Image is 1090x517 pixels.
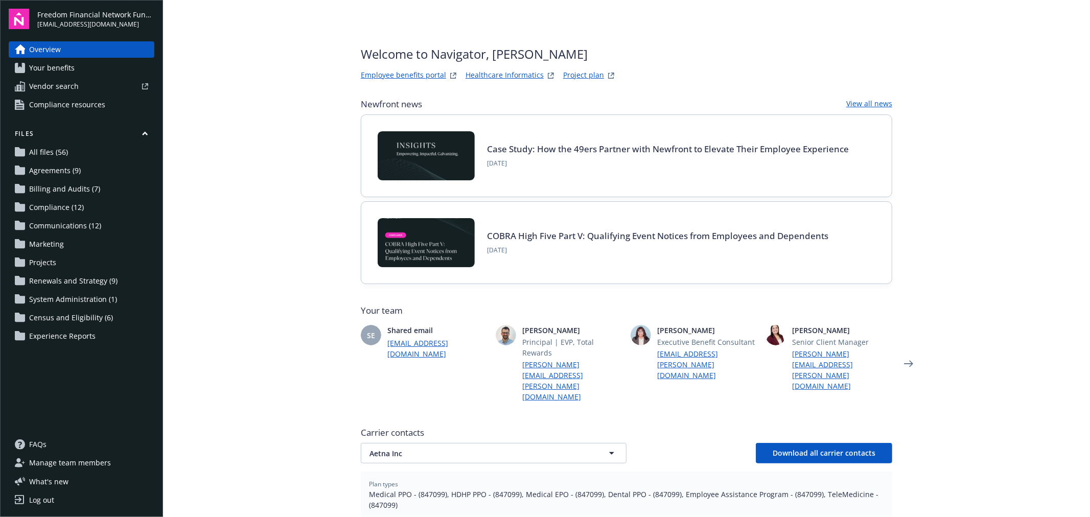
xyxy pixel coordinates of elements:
span: Shared email [387,325,488,336]
span: Communications (12) [29,218,101,234]
img: photo [496,325,516,345]
a: Healthcare Informatics [466,69,544,82]
span: Freedom Financial Network Funding, LLC [37,9,154,20]
img: BLOG-Card Image - Compliance - COBRA High Five Pt 5 - 09-11-25.jpg [378,218,475,267]
a: [EMAIL_ADDRESS][PERSON_NAME][DOMAIN_NAME] [657,348,757,381]
a: COBRA High Five Part V: Qualifying Event Notices from Employees and Dependents [487,230,828,242]
a: Census and Eligibility (6) [9,310,154,326]
span: SE [367,330,375,341]
span: Senior Client Manager [792,337,892,347]
a: springbukWebsite [545,69,557,82]
span: Your team [361,304,892,317]
a: Marketing [9,236,154,252]
span: Census and Eligibility (6) [29,310,113,326]
a: Case Study: How the 49ers Partner with Newfront to Elevate Their Employee Experience [487,143,849,155]
span: [EMAIL_ADDRESS][DOMAIN_NAME] [37,20,154,29]
a: [PERSON_NAME][EMAIL_ADDRESS][PERSON_NAME][DOMAIN_NAME] [792,348,892,391]
a: [EMAIL_ADDRESS][DOMAIN_NAME] [387,338,488,359]
button: What's new [9,476,85,487]
span: Welcome to Navigator , [PERSON_NAME] [361,45,617,63]
span: Experience Reports [29,328,96,344]
a: Billing and Audits (7) [9,181,154,197]
span: Download all carrier contacts [773,448,875,458]
span: [PERSON_NAME] [657,325,757,336]
a: Projects [9,254,154,271]
span: Your benefits [29,60,75,76]
a: FAQs [9,436,154,453]
span: Medical PPO - (847099), HDHP PPO - (847099), Medical EPO - (847099), Dental PPO - (847099), Emplo... [369,489,884,510]
span: Executive Benefit Consultant [657,337,757,347]
a: Communications (12) [9,218,154,234]
img: navigator-logo.svg [9,9,29,29]
span: FAQs [29,436,47,453]
span: Newfront news [361,98,422,110]
span: What ' s new [29,476,68,487]
a: Next [900,356,917,372]
span: [DATE] [487,246,828,255]
span: Compliance (12) [29,199,84,216]
img: photo [631,325,651,345]
span: [PERSON_NAME] [522,325,622,336]
a: All files (56) [9,144,154,160]
a: Agreements (9) [9,162,154,179]
span: Marketing [29,236,64,252]
span: Overview [29,41,61,58]
button: Download all carrier contacts [756,443,892,463]
a: Your benefits [9,60,154,76]
img: Card Image - INSIGHTS copy.png [378,131,475,180]
span: Principal | EVP, Total Rewards [522,337,622,358]
a: striveWebsite [447,69,459,82]
span: Compliance resources [29,97,105,113]
span: System Administration (1) [29,291,117,308]
img: photo [766,325,786,345]
span: Aetna Inc [369,448,582,459]
span: Carrier contacts [361,427,892,439]
a: projectPlanWebsite [605,69,617,82]
a: Compliance resources [9,97,154,113]
span: Manage team members [29,455,111,471]
a: Renewals and Strategy (9) [9,273,154,289]
a: System Administration (1) [9,291,154,308]
a: Experience Reports [9,328,154,344]
a: Overview [9,41,154,58]
a: Manage team members [9,455,154,471]
a: Project plan [563,69,604,82]
span: Projects [29,254,56,271]
button: Freedom Financial Network Funding, LLC[EMAIL_ADDRESS][DOMAIN_NAME] [37,9,154,29]
a: [PERSON_NAME][EMAIL_ADDRESS][PERSON_NAME][DOMAIN_NAME] [522,359,622,402]
span: [DATE] [487,159,849,168]
span: Plan types [369,480,884,489]
button: Files [9,129,154,142]
span: All files (56) [29,144,68,160]
span: Billing and Audits (7) [29,181,100,197]
span: Renewals and Strategy (9) [29,273,118,289]
a: Vendor search [9,78,154,95]
span: [PERSON_NAME] [792,325,892,336]
a: Compliance (12) [9,199,154,216]
span: Agreements (9) [29,162,81,179]
div: Log out [29,492,54,508]
button: Aetna Inc [361,443,627,463]
span: Vendor search [29,78,79,95]
a: View all news [846,98,892,110]
a: Employee benefits portal [361,69,446,82]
